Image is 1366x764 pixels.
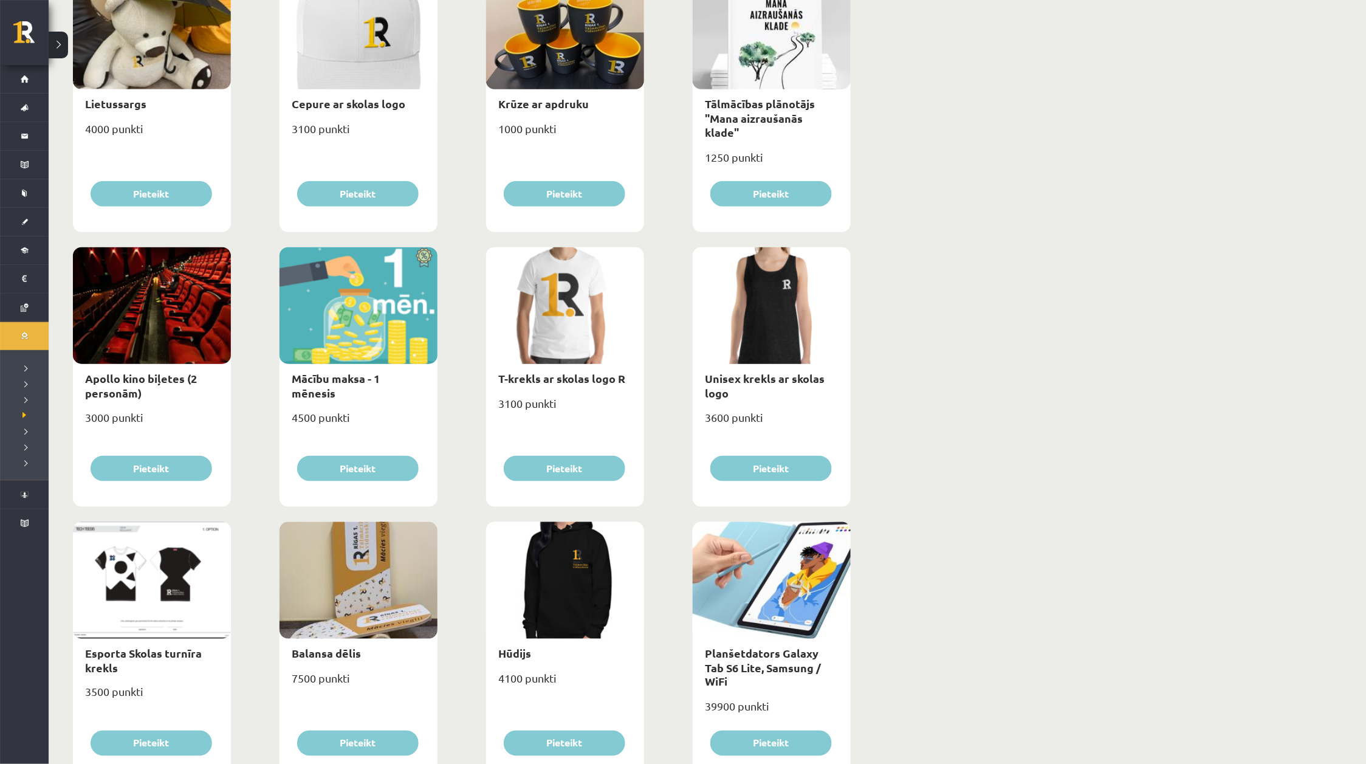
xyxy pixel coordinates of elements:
[73,407,231,438] div: 3000 punkti
[297,731,419,756] button: Pieteikt
[13,21,49,52] a: Rīgas 1. Tālmācības vidusskola
[91,181,212,207] button: Pieteikt
[280,668,438,698] div: 7500 punkti
[693,147,851,177] div: 1250 punkti
[85,646,202,674] a: Esporta Skolas turnīra krekls
[297,181,419,207] button: Pieteikt
[498,646,531,660] a: Hūdijs
[410,247,438,268] img: Atlaide
[486,668,644,698] div: 4100 punkti
[486,119,644,149] div: 1000 punkti
[73,682,231,712] div: 3500 punkti
[297,456,419,481] button: Pieteikt
[710,181,832,207] button: Pieteikt
[91,456,212,481] button: Pieteikt
[292,97,405,111] a: Cepure ar skolas logo
[693,407,851,438] div: 3600 punkti
[504,181,625,207] button: Pieteikt
[91,731,212,756] button: Pieteikt
[292,646,361,660] a: Balansa dēlis
[486,393,644,424] div: 3100 punkti
[498,371,625,385] a: T-krekls ar skolas logo R
[705,371,825,399] a: Unisex krekls ar skolas logo
[693,697,851,727] div: 39900 punkti
[710,456,832,481] button: Pieteikt
[710,731,832,756] button: Pieteikt
[85,371,197,399] a: Apollo kino biļetes (2 personām)
[504,731,625,756] button: Pieteikt
[498,97,589,111] a: Krūze ar apdruku
[280,407,438,438] div: 4500 punkti
[292,371,380,399] a: Mācību maksa - 1 mēnesis
[280,119,438,149] div: 3100 punkti
[85,97,146,111] a: Lietussargs
[705,646,821,689] a: Planšetdators Galaxy Tab S6 Lite, Samsung / WiFi
[504,456,625,481] button: Pieteikt
[73,119,231,149] div: 4000 punkti
[705,97,815,139] a: Tālmācības plānotājs "Mana aizraušanās klade"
